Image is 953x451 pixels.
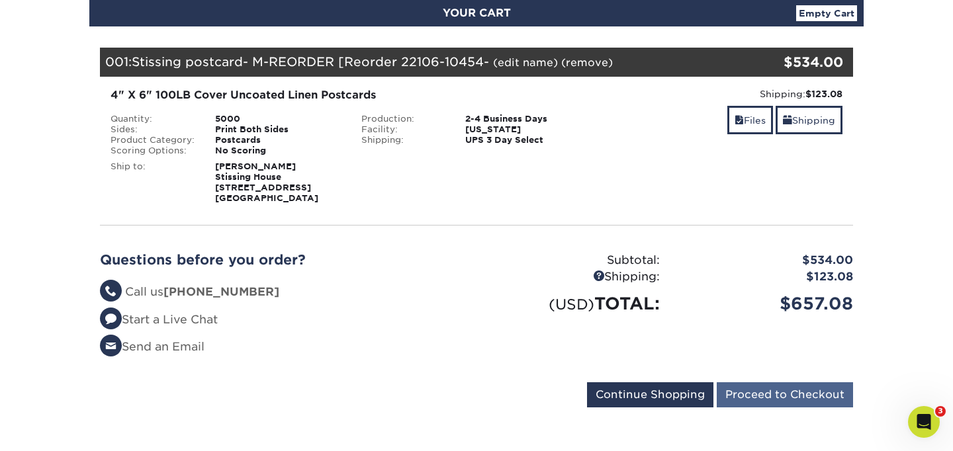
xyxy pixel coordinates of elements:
a: Start a Live Chat [100,313,218,326]
div: Subtotal: [476,252,670,269]
a: Files [727,106,773,134]
div: 4" X 6" 100LB Cover Uncoated Linen Postcards [111,87,592,103]
div: Facility: [351,124,456,135]
div: Postcards [205,135,351,145]
div: No Scoring [205,145,351,156]
a: (edit name) [493,56,558,69]
strong: $123.08 [805,89,842,99]
span: YOUR CART [443,7,511,19]
div: Quantity: [101,114,205,124]
strong: [PERSON_NAME] Stissing House [STREET_ADDRESS] [GEOGRAPHIC_DATA] [215,161,318,203]
span: 3 [935,406,946,417]
div: Ship to: [101,161,205,204]
div: $657.08 [670,291,863,316]
div: UPS 3 Day Select [455,135,602,145]
strong: [PHONE_NUMBER] [163,285,279,298]
div: 5000 [205,114,351,124]
div: [US_STATE] [455,124,602,135]
div: TOTAL: [476,291,670,316]
a: (remove) [561,56,613,69]
div: Production: [351,114,456,124]
a: Shipping [776,106,842,134]
input: Continue Shopping [587,382,713,407]
h2: Questions before you order? [100,252,467,268]
div: Shipping: [351,135,456,145]
div: Product Category: [101,135,205,145]
input: Proceed to Checkout [717,382,853,407]
a: Send an Email [100,340,204,353]
div: $534.00 [727,52,843,72]
div: Scoring Options: [101,145,205,156]
div: 2-4 Business Days [455,114,602,124]
a: Empty Cart [796,5,857,21]
span: files [735,115,744,126]
div: Shipping: [476,268,670,286]
iframe: Intercom live chat [908,406,940,438]
li: Call us [100,284,467,301]
div: Shipping: [612,87,842,101]
div: Print Both Sides [205,124,351,135]
span: Stissing postcard- M-REORDER [Reorder 22106-10454- [132,54,489,69]
small: (USD) [549,296,594,313]
div: $534.00 [670,252,863,269]
div: Sides: [101,124,205,135]
span: shipping [783,115,792,126]
div: 001: [100,48,727,77]
div: $123.08 [670,268,863,286]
